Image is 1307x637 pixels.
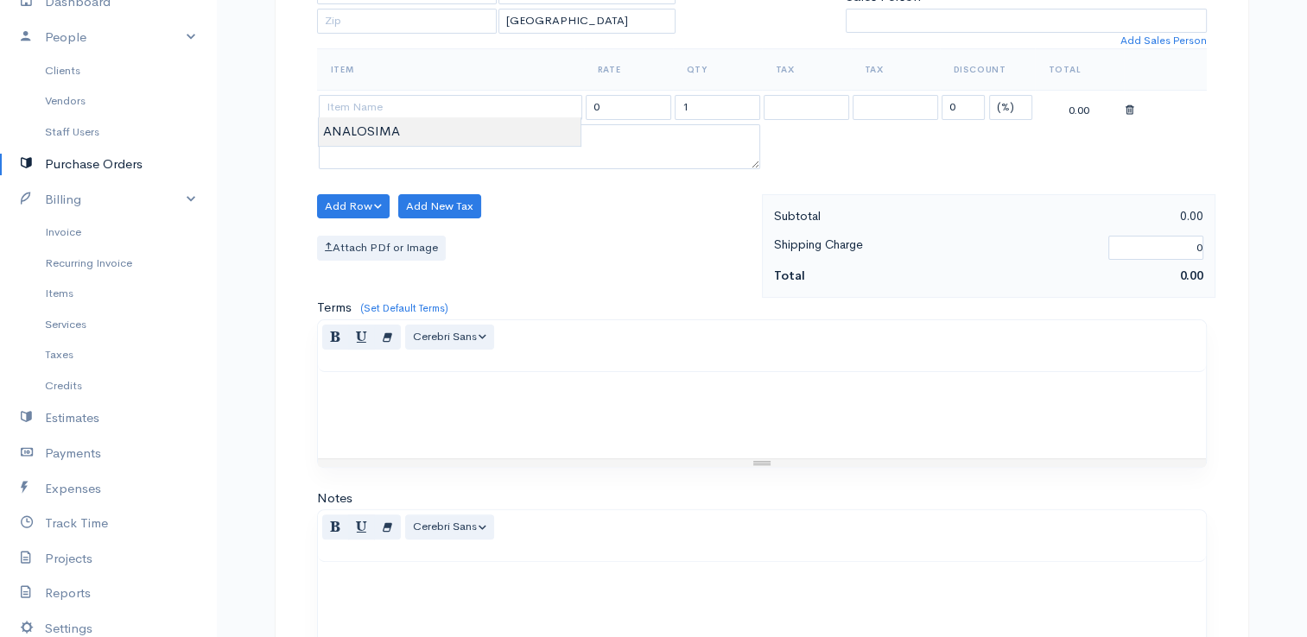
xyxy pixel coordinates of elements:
[774,268,805,283] strong: Total
[765,234,1101,262] div: Shipping Charge
[322,325,349,350] button: Bold (CTRL+B)
[1120,33,1207,48] a: Add Sales Person
[940,49,1035,91] th: Discount
[765,205,989,227] div: Subtotal
[318,459,1206,467] div: Resize
[317,49,584,91] th: Item
[317,9,498,34] input: Zip
[317,489,352,508] label: Notes
[317,298,352,318] label: Terms
[988,205,1212,227] div: 0.00
[762,49,851,91] th: Tax
[673,49,762,91] th: Qty
[584,49,673,91] th: Rate
[413,329,477,344] span: Cerebri Sans
[317,236,446,261] label: Attach PDf or Image
[374,514,401,539] button: Remove Font Style (CTRL+\)
[1035,49,1124,91] th: Total
[319,95,582,120] input: Item Name
[374,325,401,350] button: Remove Font Style (CTRL+\)
[1180,268,1203,283] span: 0.00
[405,325,495,350] button: Font Family
[348,325,375,350] button: Underline (CTRL+U)
[851,49,940,91] th: Tax
[360,301,448,315] a: (Set Default Terms)
[322,514,349,539] button: Bold (CTRL+B)
[413,519,477,533] span: Cerebri Sans
[317,194,390,219] button: Add Row
[319,117,581,146] div: ANALOSIMA
[398,194,481,219] button: Add New Tax
[1037,98,1122,119] div: 0.00
[405,514,495,539] button: Font Family
[348,514,375,539] button: Underline (CTRL+U)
